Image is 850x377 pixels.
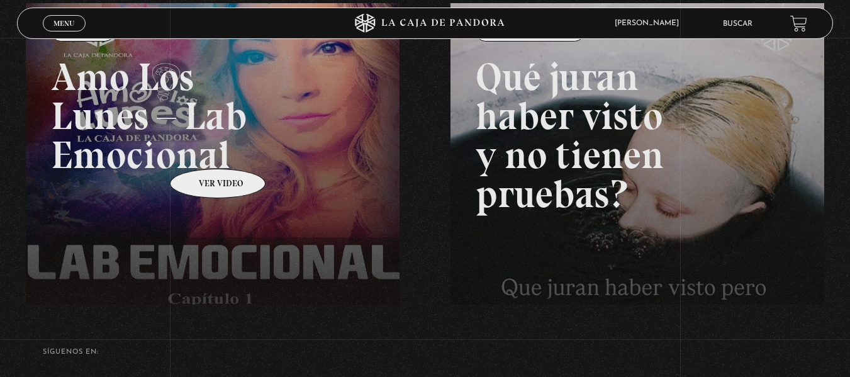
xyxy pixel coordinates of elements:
[43,349,808,356] h4: SÍguenos en:
[608,20,691,27] span: [PERSON_NAME]
[723,20,752,28] a: Buscar
[49,30,79,39] span: Cerrar
[53,20,74,27] span: Menu
[790,14,807,31] a: View your shopping cart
